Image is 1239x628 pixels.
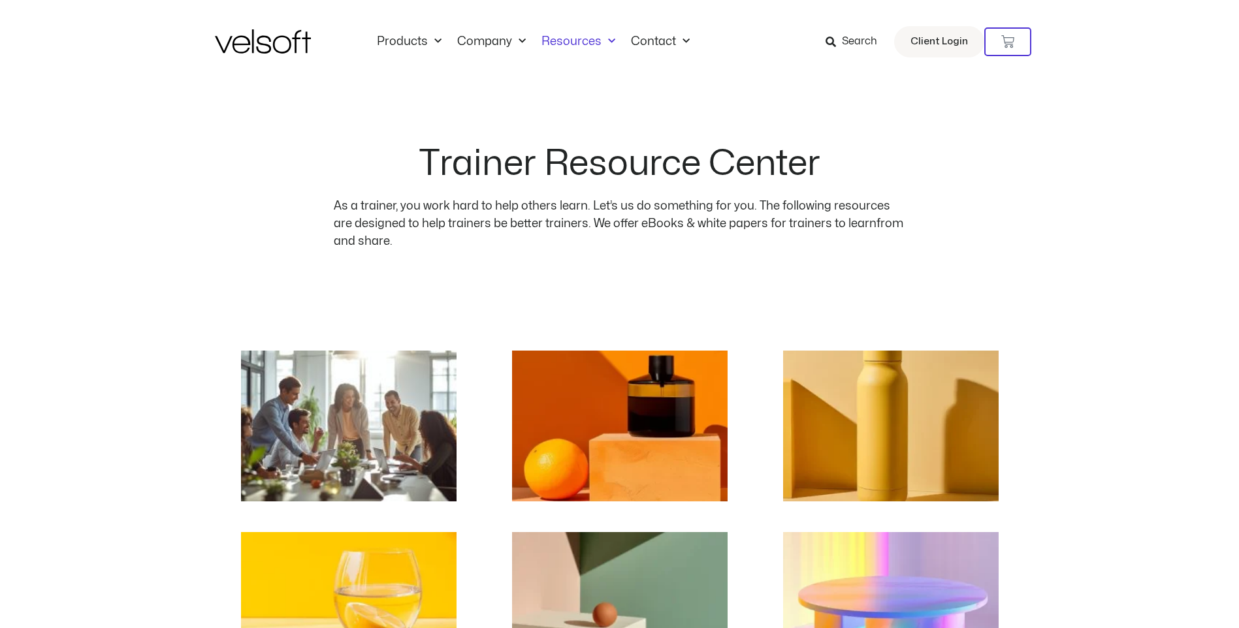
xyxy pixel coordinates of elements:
[894,26,984,57] a: Client Login
[910,33,968,50] span: Client Login
[419,146,820,181] h2: Trainer Resource Center
[623,35,698,49] a: ContactMenu Toggle
[842,33,877,50] span: Search
[369,35,449,49] a: ProductsMenu Toggle
[334,197,905,250] p: As a trainer, you work hard to help others learn. Let’s us do something for you. The following re...
[369,35,698,49] nav: Menu
[241,351,457,501] a: how to build community in the workplace
[215,29,311,54] img: Velsoft Training Materials
[534,35,623,49] a: ResourcesMenu Toggle
[826,31,886,53] a: Search
[449,35,534,49] a: CompanyMenu Toggle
